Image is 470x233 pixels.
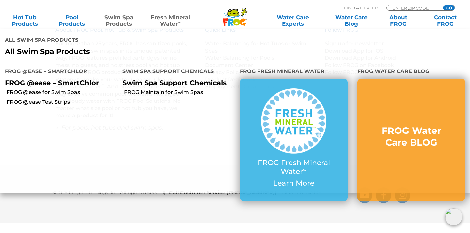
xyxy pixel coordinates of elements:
a: FROG Fresh Mineral Water∞ Learn More [253,88,335,191]
a: FROG Water Care BLOG [370,125,452,155]
a: Fresh MineralWater∞ [148,14,193,27]
a: PoolProducts [54,14,90,27]
sup: ∞ [303,166,307,173]
a: Swim SpaProducts [101,14,137,27]
a: FROG Products You Tube Page [357,187,372,203]
h4: FROG Water Care BLOG [357,66,465,79]
p: Swim Spa Support Chemicals [122,79,230,87]
a: FROG @ease for Swim Spas [7,89,117,96]
a: Hot TubProducts [7,14,43,27]
p: FROG @ease – SmartChlor [5,79,113,87]
a: ContactFROG [427,14,463,27]
h4: FROG @ease – SmartChlor [5,66,113,79]
h4: Swim Spa Support Chemicals [122,66,230,79]
a: FROG @ease Test Strips [7,99,117,106]
p: Learn More [253,179,335,188]
sup: ∞ [178,20,180,25]
a: Water CareBlog [333,14,369,27]
input: Zip Code Form [392,5,436,11]
p: FROG Fresh Mineral Water [253,159,335,176]
h3: FROG Water Care BLOG [370,125,452,148]
a: All Swim Spa Products [5,47,230,56]
h4: FROG Fresh Mineral Water [240,66,348,79]
input: GO [443,5,455,10]
a: Water CareExperts [263,14,322,27]
img: openIcon [445,208,462,225]
p: Find A Dealer [344,5,378,11]
a: FROG Maintain for Swim Spas [124,89,235,96]
h4: All Swim Spa Products [5,34,230,47]
a: AboutFROG [380,14,416,27]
